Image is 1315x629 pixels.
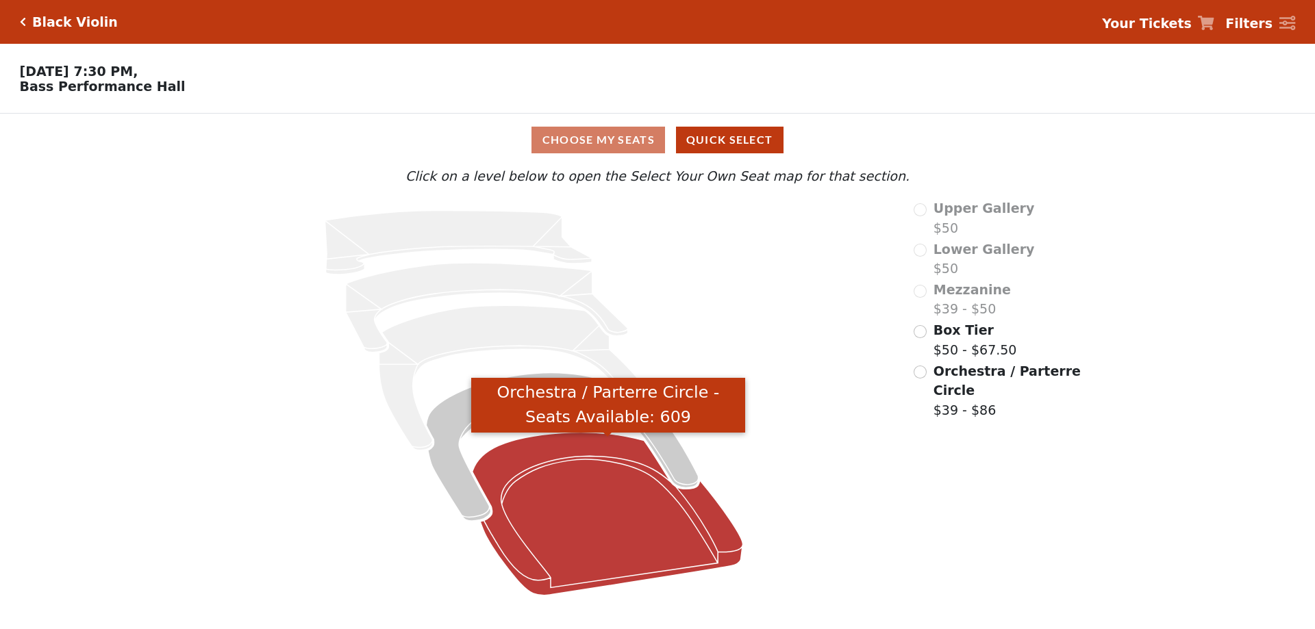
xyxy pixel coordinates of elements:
span: Upper Gallery [934,201,1035,216]
strong: Filters [1225,16,1273,31]
a: Your Tickets [1102,14,1214,34]
label: $50 - $67.50 [934,320,1017,359]
span: Lower Gallery [934,242,1035,257]
span: Box Tier [934,322,994,337]
label: $39 - $86 [934,361,1083,420]
h5: Black Violin [32,14,118,30]
label: $50 [934,198,1035,238]
path: Lower Gallery - Seats Available: 0 [346,263,628,352]
a: Filters [1225,14,1295,34]
div: Orchestra / Parterre Circle - Seats Available: 609 [471,378,745,433]
a: Click here to go back to filters [20,17,26,27]
label: $50 [934,240,1035,279]
button: Quick Select [676,127,784,153]
strong: Your Tickets [1102,16,1192,31]
p: Click on a level below to open the Select Your Own Seat map for that section. [174,166,1141,186]
span: Mezzanine [934,282,1011,297]
path: Orchestra / Parterre Circle - Seats Available: 609 [473,433,743,595]
path: Upper Gallery - Seats Available: 0 [325,211,592,275]
label: $39 - $50 [934,280,1011,319]
span: Orchestra / Parterre Circle [934,363,1081,398]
